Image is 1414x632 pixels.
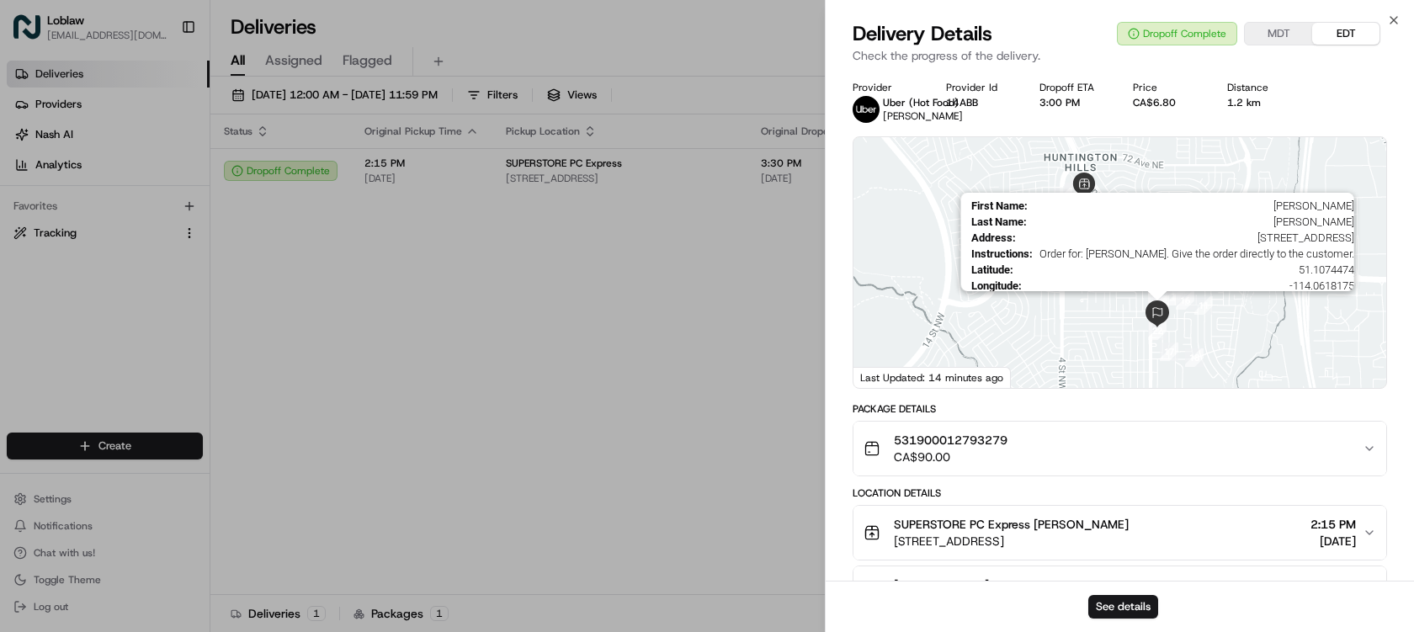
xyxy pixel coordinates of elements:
span: Delivery Details [853,20,992,47]
div: CA$6.80 [1133,96,1199,109]
img: Nash [17,17,50,50]
span: 51.1074474 [1019,263,1353,276]
span: 2:15 PM [1310,516,1356,533]
div: 3:00 PM [1039,96,1106,109]
span: Uber (Hot Food) [883,96,959,109]
span: [STREET_ADDRESS] [894,533,1129,550]
div: 📗 [17,378,30,391]
span: Longitude : [970,279,1021,292]
button: MDT [1245,23,1312,45]
img: Jandy Espique [17,245,44,272]
div: 17 [1160,343,1178,361]
span: First Name : [970,199,1027,212]
span: CA$90.00 [894,449,1007,465]
span: 531900012793279 [894,432,1007,449]
div: Distance [1227,81,1294,94]
div: 8 [1071,179,1089,198]
span: Instructions : [970,247,1032,260]
button: 14ABB [946,96,978,109]
button: SUPERSTORE PC Express [PERSON_NAME][STREET_ADDRESS]2:15 PM[DATE] [853,506,1386,560]
img: uber-new-logo.jpeg [853,96,880,123]
img: 1755196953914-cd9d9cba-b7f7-46ee-b6f5-75ff69acacf5 [35,161,66,191]
span: [DATE] [149,261,183,274]
div: 16 [1176,291,1194,310]
button: See details [1088,595,1158,619]
span: Order for: [PERSON_NAME]. Give the order directly to the customer. [1039,247,1353,260]
div: 2 [1066,183,1085,201]
p: Welcome 👋 [17,67,306,94]
div: Dropoff ETA [1039,81,1106,94]
span: Regen Pajulas [52,306,123,320]
span: -114.0618175 [1028,279,1353,292]
div: Last Updated: 14 minutes ago [853,367,1011,388]
button: Dropoff Complete [1117,22,1237,45]
p: Check the progress of the delivery. [853,47,1387,64]
div: 5 [1065,183,1083,202]
span: Last Name : [970,215,1026,228]
div: We're available if you need us! [76,178,231,191]
div: 18 [1185,348,1204,367]
div: 22 [1148,321,1167,340]
span: Pylon [167,417,204,430]
span: [PERSON_NAME] [52,261,136,274]
span: [PERSON_NAME] [883,109,963,123]
span: [PERSON_NAME] [1033,215,1353,228]
span: [STREET_ADDRESS] [1022,231,1353,244]
span: SUPERSTORE PC Express [PERSON_NAME] [894,516,1129,533]
div: 6 [1063,186,1082,204]
span: [DATE] [136,306,170,320]
span: 3:30 PM [1310,576,1356,593]
img: 1736555255976-a54dd68f-1ca7-489b-9aae-adbdc363a1c4 [34,262,47,275]
img: 1736555255976-a54dd68f-1ca7-489b-9aae-adbdc363a1c4 [34,307,47,321]
span: [PERSON_NAME] [1034,199,1353,212]
span: API Documentation [159,376,270,393]
a: 📗Knowledge Base [10,369,136,400]
a: Powered byPylon [119,417,204,430]
div: Package Details [853,402,1387,416]
button: 531900012793279CA$90.00 [853,422,1386,475]
button: EDT [1312,23,1379,45]
button: Start new chat [286,166,306,186]
div: 4 [1064,184,1082,203]
div: 20 [1151,295,1169,314]
span: Address : [970,231,1015,244]
span: • [126,306,132,320]
a: 💻API Documentation [136,369,277,400]
span: [DATE] [1310,533,1356,550]
div: Provider [853,81,919,94]
span: Knowledge Base [34,376,129,393]
button: [PERSON_NAME]3:30 PM [853,566,1386,620]
span: [PERSON_NAME] [894,576,989,593]
div: Provider Id [946,81,1013,94]
span: • [140,261,146,274]
button: See all [261,215,306,236]
div: Location Details [853,486,1387,500]
div: 9 [1054,188,1072,206]
span: Latitude : [970,263,1013,276]
div: 1.2 km [1227,96,1294,109]
div: Price [1133,81,1199,94]
img: 1736555255976-a54dd68f-1ca7-489b-9aae-adbdc363a1c4 [17,161,47,191]
div: Start new chat [76,161,276,178]
img: Regen Pajulas [17,290,44,317]
div: Past conversations [17,219,108,232]
input: Clear [44,109,278,126]
div: 💻 [142,378,156,391]
div: 11 [1194,296,1213,315]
